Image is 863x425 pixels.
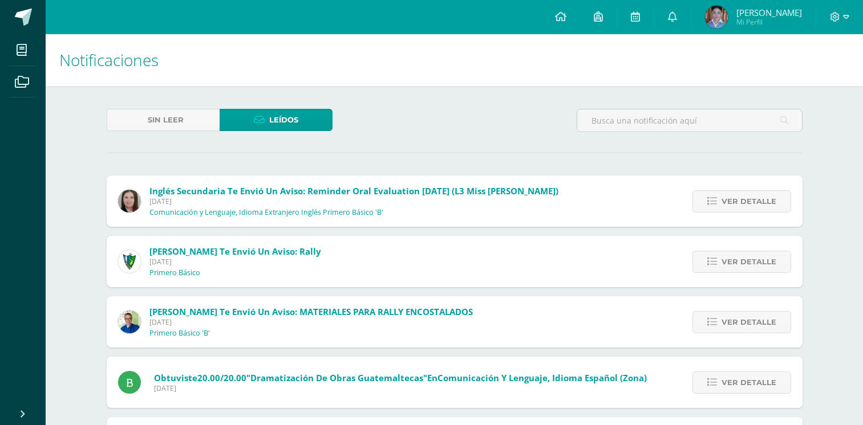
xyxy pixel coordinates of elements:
span: [PERSON_NAME] te envió un aviso: MATERIALES PARA RALLY ENCOSTALADOS [149,306,473,317]
img: 8af0450cf43d44e38c4a1497329761f3.png [118,190,141,213]
span: Sin leer [148,109,184,130]
span: [PERSON_NAME] [736,7,802,18]
img: a76d082c0379f353f566dfd77a633715.png [705,6,728,28]
span: [DATE] [149,197,558,206]
span: 20.00/20.00 [197,372,246,383]
span: [DATE] [149,257,321,267]
a: Leídos [220,109,333,131]
img: 692ded2a22070436d299c26f70cfa591.png [118,310,141,333]
span: Ver detalle [722,372,776,393]
span: Leídos [269,109,298,130]
span: Ver detalle [722,251,776,272]
input: Busca una notificación aquí [577,109,802,132]
span: Mi Perfil [736,17,802,27]
span: "Dramatización de obras guatemaltecas" [246,372,427,383]
p: Primero Básico [149,268,200,277]
a: Sin leer [107,109,220,131]
p: Comunicación y Lenguaje, Idioma Extranjero Inglés Primero Básico 'B' [149,208,383,217]
span: Notificaciones [59,49,159,71]
span: Obtuviste en [154,372,647,383]
span: Comunicación y Lenguaje, Idioma Español (Zona) [437,372,647,383]
span: Ver detalle [722,312,776,333]
span: [DATE] [149,317,473,327]
img: 9f174a157161b4ddbe12118a61fed988.png [118,250,141,273]
span: [PERSON_NAME] te envió un aviso: Rally [149,246,321,257]
p: Primero Básico 'B' [149,329,210,338]
span: Inglés Secundaria te envió un aviso: Reminder Oral Evaluation [DATE] (L3 Miss [PERSON_NAME]) [149,185,558,197]
span: [DATE] [154,383,647,393]
span: Ver detalle [722,191,776,212]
